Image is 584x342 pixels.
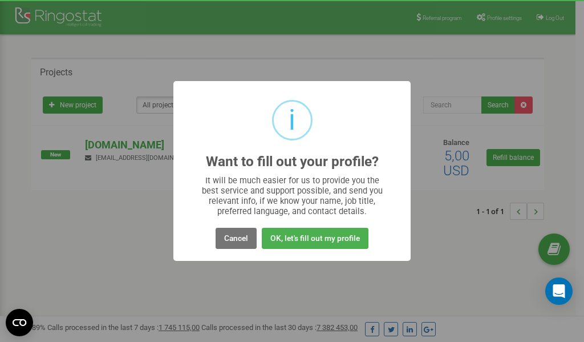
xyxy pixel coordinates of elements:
h2: Want to fill out your profile? [206,154,379,170]
button: OK, let's fill out my profile [262,228,368,249]
button: Open CMP widget [6,309,33,336]
div: Open Intercom Messenger [545,277,573,305]
div: i [289,102,295,139]
button: Cancel [216,228,257,249]
div: It will be much easier for us to provide you the best service and support possible, and send you ... [196,175,388,216]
